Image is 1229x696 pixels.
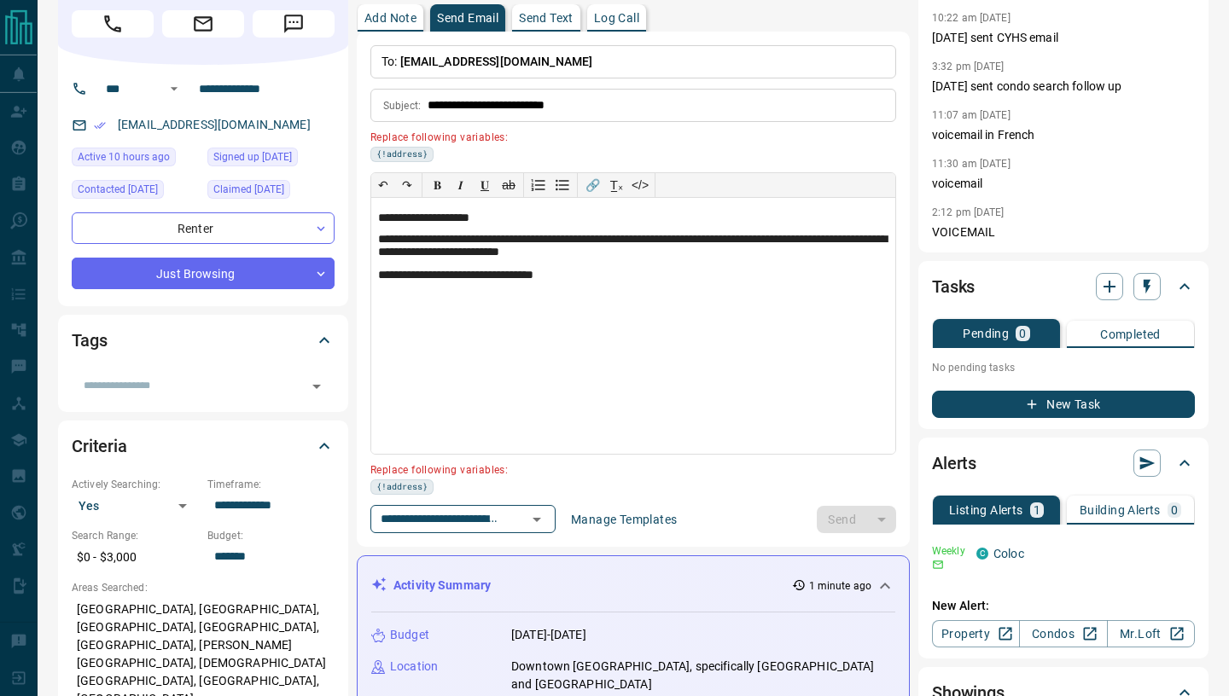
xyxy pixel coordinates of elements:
[305,374,329,398] button: Open
[519,12,574,24] p: Send Text
[72,327,107,354] h2: Tags
[370,45,896,78] p: To:
[817,506,896,533] div: split button
[425,173,449,197] button: 𝐁
[525,507,549,531] button: Open
[376,480,428,494] span: {!address}
[963,328,1009,339] p: Pending
[993,547,1024,560] a: Coloc
[1171,504,1178,516] p: 0
[370,125,884,147] p: Replace following variables:
[932,273,975,300] h2: Tasks
[1019,620,1107,647] a: Condos
[390,658,438,676] p: Location
[118,118,311,131] a: [EMAIL_ADDRESS][DOMAIN_NAME]
[473,173,497,197] button: 𝐔
[364,12,416,24] p: Add Note
[1019,328,1026,339] p: 0
[395,173,419,197] button: ↷
[511,658,895,693] p: Downtown [GEOGRAPHIC_DATA], specifically [GEOGRAPHIC_DATA] and [GEOGRAPHIC_DATA]
[72,10,154,38] span: Call
[72,580,335,595] p: Areas Searched:
[932,443,1195,484] div: Alerts
[511,626,586,644] p: [DATE]-[DATE]
[164,78,184,99] button: Open
[72,148,199,171] div: Sun Aug 17 2025
[213,181,284,198] span: Claimed [DATE]
[162,10,244,38] span: Email
[932,391,1195,418] button: New Task
[78,181,158,198] span: Contacted [DATE]
[932,158,1011,170] p: 11:30 am [DATE]
[207,180,335,204] div: Sat Apr 12 2025
[1034,504,1040,516] p: 1
[72,543,199,571] p: $0 - $3,000
[932,78,1195,96] p: [DATE] sent condo search follow up
[72,180,199,204] div: Wed Jul 02 2025
[949,504,1023,516] p: Listing Alerts
[72,492,199,519] div: Yes
[527,173,550,197] button: Numbered list
[383,98,421,113] p: Subject:
[72,528,199,543] p: Search Range:
[72,432,127,460] h2: Criteria
[502,178,515,192] s: ab
[932,109,1011,121] p: 11:07 am [DATE]
[449,173,473,197] button: 𝑰
[628,173,652,197] button: </>
[550,173,574,197] button: Bullet list
[253,10,335,38] span: Message
[932,559,944,571] svg: Email
[580,173,604,197] button: 🔗
[932,543,966,559] p: Weekly
[78,148,170,165] span: Active 10 hours ago
[400,55,593,68] span: [EMAIL_ADDRESS][DOMAIN_NAME]
[932,206,1005,218] p: 2:12 pm [DATE]
[371,173,395,197] button: ↶
[72,212,335,244] div: Renter
[207,528,335,543] p: Budget:
[932,223,1195,241] p: VOICEMAIL
[213,148,292,165] span: Signed up [DATE]
[481,178,489,192] span: 𝐔
[1080,504,1161,516] p: Building Alerts
[94,119,106,131] svg: Email Verified
[370,457,884,479] p: Replace following variables:
[1107,620,1195,647] a: Mr.Loft
[932,620,1020,647] a: Property
[932,355,1195,380] p: No pending tasks
[390,626,429,644] p: Budget
[72,258,335,289] div: Just Browsing
[371,570,895,601] div: Activity Summary1 minute ago
[809,578,871,594] p: 1 minute ago
[72,320,335,361] div: Tags
[594,12,639,24] p: Log Call
[932,449,976,477] h2: Alerts
[932,12,1011,24] p: 10:22 am [DATE]
[376,148,428,161] span: {!address}
[207,148,335,171] div: Sun Mar 16 2025
[932,61,1005,72] p: 3:32 pm [DATE]
[72,477,199,492] p: Actively Searching:
[437,12,498,24] p: Send Email
[561,506,687,533] button: Manage Templates
[207,477,335,492] p: Timeframe:
[932,29,1195,47] p: [DATE] sent CYHS email
[72,426,335,467] div: Criteria
[393,577,491,594] p: Activity Summary
[604,173,628,197] button: T̲ₓ
[932,266,1195,307] div: Tasks
[976,548,988,560] div: condos.ca
[932,597,1195,615] p: New Alert:
[497,173,521,197] button: ab
[1100,328,1161,340] p: Completed
[932,175,1195,193] p: voicemail
[932,126,1195,144] p: voicemail in French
